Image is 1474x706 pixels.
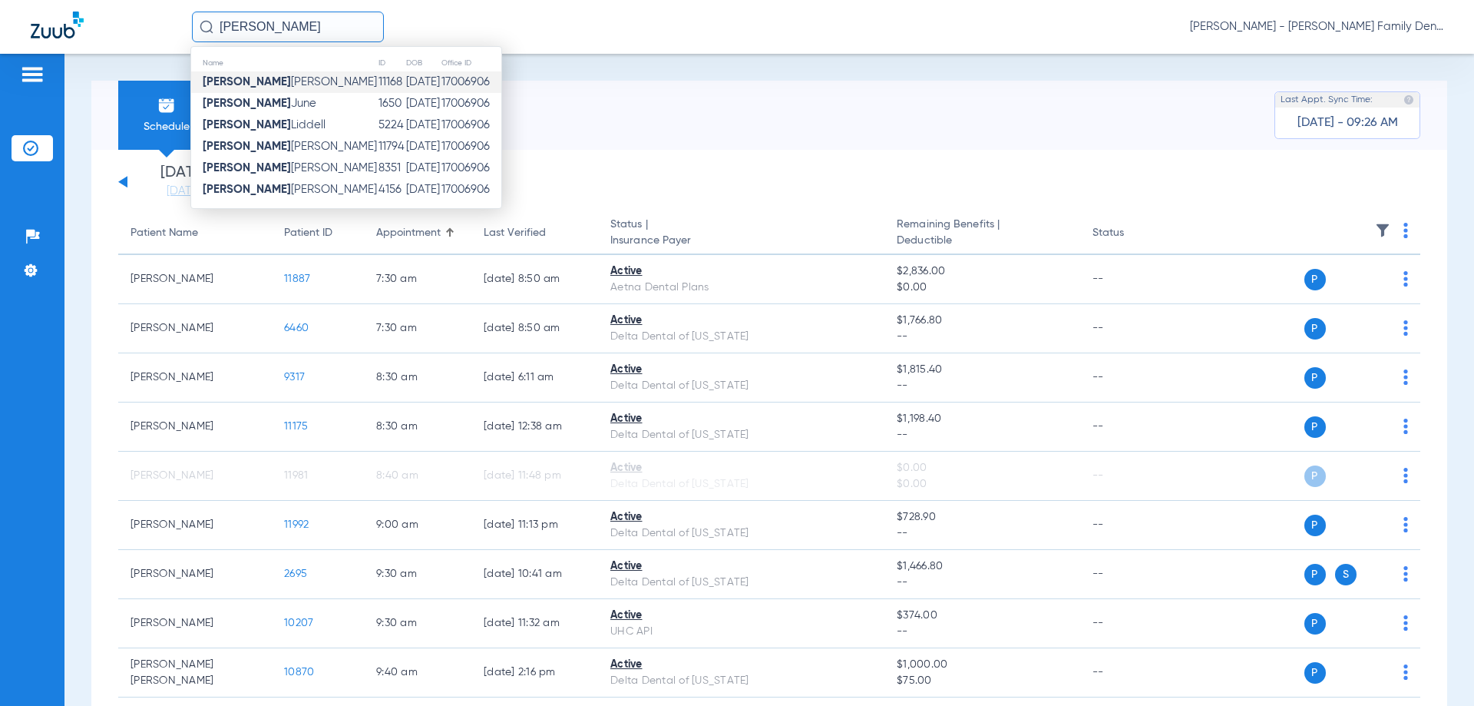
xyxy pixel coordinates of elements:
span: -- [897,329,1067,345]
div: Active [610,264,872,280]
span: $1,466.80 [897,559,1067,575]
td: 4156 [378,179,405,201]
td: [PERSON_NAME] [PERSON_NAME] [118,648,272,698]
div: Delta Dental of [US_STATE] [610,525,872,542]
img: group-dot-blue.svg [1403,517,1408,532]
td: [DATE] 6:11 AM [471,353,598,403]
td: [DATE] 8:50 AM [471,304,598,353]
input: Search for patients [192,12,384,42]
td: -- [1080,599,1184,648]
iframe: Chat Widget [1397,632,1474,706]
span: $75.00 [897,673,1067,689]
span: Last Appt. Sync Time: [1281,92,1373,108]
div: Active [610,313,872,329]
td: [PERSON_NAME] [118,353,272,403]
strong: [PERSON_NAME] [203,76,291,88]
span: $728.90 [897,509,1067,525]
td: 9:30 AM [364,550,471,599]
strong: [PERSON_NAME] [203,162,291,174]
strong: [PERSON_NAME] [203,184,291,195]
div: Appointment [376,225,441,241]
td: [DATE] [405,114,441,136]
span: [DATE] - 09:26 AM [1297,115,1398,131]
img: group-dot-blue.svg [1403,615,1408,631]
span: -- [897,427,1067,443]
span: Schedule [130,119,203,134]
span: $0.00 [897,460,1067,476]
td: [PERSON_NAME] [118,304,272,353]
div: Active [610,362,872,378]
span: [PERSON_NAME] - [PERSON_NAME] Family Dentistry [1190,19,1443,35]
th: Office ID [441,55,501,71]
img: hamburger-icon [20,65,45,84]
a: [DATE] [137,184,230,199]
td: [DATE] 11:32 AM [471,599,598,648]
td: [DATE] 11:13 PM [471,501,598,550]
li: [DATE] [137,165,230,199]
td: [PERSON_NAME] [118,550,272,599]
td: -- [1080,255,1184,304]
div: Appointment [376,225,459,241]
td: [DATE] [405,71,441,93]
td: [DATE] [405,179,441,201]
div: Active [610,608,872,624]
div: Patient Name [131,225,259,241]
span: P [1304,466,1326,487]
span: 2695 [284,568,307,579]
td: [DATE] [405,93,441,114]
span: P [1304,367,1326,389]
td: [DATE] 11:48 PM [471,452,598,501]
div: Aetna Dental Plans [610,280,872,296]
span: P [1304,416,1326,438]
td: 7:30 AM [364,304,471,353]
span: P [1304,318,1326,340]
td: -- [1080,353,1184,403]
img: group-dot-blue.svg [1403,271,1408,287]
div: Active [610,411,872,427]
strong: [PERSON_NAME] [203,141,291,152]
td: [DATE] 2:16 PM [471,648,598,698]
td: 9:30 AM [364,599,471,648]
img: Zuub Logo [31,12,84,38]
th: Status | [598,212,884,255]
span: 11992 [284,519,309,530]
span: $1,815.40 [897,362,1067,378]
span: $0.00 [897,280,1067,296]
td: 11794 [378,136,405,157]
td: [PERSON_NAME] [118,403,272,452]
td: 7:30 AM [364,255,471,304]
span: P [1304,564,1326,585]
td: 17006906 [441,136,501,157]
div: Patient Name [131,225,198,241]
td: -- [1080,550,1184,599]
td: [PERSON_NAME] [118,452,272,501]
div: Delta Dental of [US_STATE] [610,673,872,689]
span: 11175 [284,421,308,432]
td: -- [1080,648,1184,698]
td: 17006906 [441,114,501,136]
td: [DATE] 12:38 AM [471,403,598,452]
div: Active [610,509,872,525]
span: P [1304,662,1326,684]
div: UHC API [610,624,872,640]
strong: [PERSON_NAME] [203,119,291,131]
span: Deductible [897,233,1067,249]
span: -- [897,624,1067,640]
td: -- [1080,304,1184,353]
span: Liddell [203,119,326,131]
td: [DATE] [405,157,441,179]
span: [PERSON_NAME] [203,184,377,195]
span: June [203,98,316,109]
img: last sync help info [1403,94,1414,105]
div: Active [610,657,872,673]
span: $374.00 [897,608,1067,624]
td: 8351 [378,157,405,179]
img: group-dot-blue.svg [1403,320,1408,336]
div: Delta Dental of [US_STATE] [610,378,872,394]
span: -- [897,575,1067,591]
td: 1650 [378,93,405,114]
td: 11168 [378,71,405,93]
span: $2,836.00 [897,264,1067,280]
span: [PERSON_NAME] [203,162,377,174]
